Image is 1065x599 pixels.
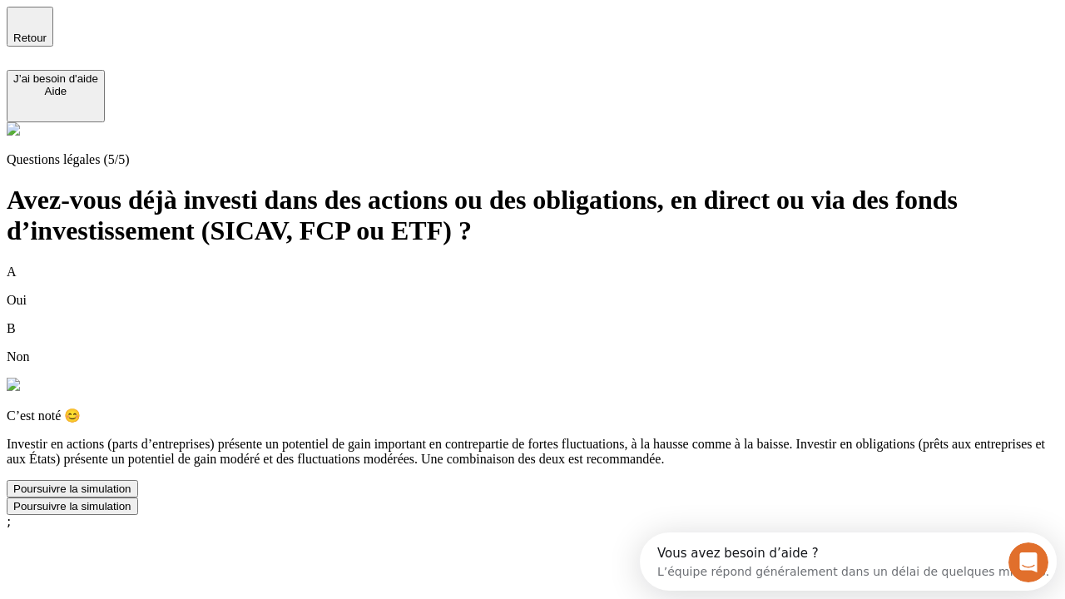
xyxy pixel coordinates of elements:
img: alexis.png [7,122,20,136]
iframe: Intercom live chat [1008,542,1048,582]
h1: Avez-vous déjà investi dans des actions ou des obligations, en direct ou via des fonds d’investis... [7,185,1058,246]
p: Questions légales (5/5) [7,152,1058,167]
div: J’ai besoin d'aide [13,72,98,85]
img: alexis.png [7,378,20,391]
button: Poursuivre la simulation [7,498,138,515]
p: A [7,265,1058,280]
p: C’est noté 😊 [7,408,1058,423]
span: Retour [13,32,47,44]
div: L’équipe répond généralement dans un délai de quelques minutes. [17,27,409,45]
p: Non [7,349,1058,364]
p: B [7,321,1058,336]
button: J’ai besoin d'aideAide [7,70,105,122]
p: Investir en actions (parts d’entreprises) présente un potentiel de gain important en contrepartie... [7,437,1058,467]
p: Oui [7,293,1058,308]
div: Ouvrir le Messenger Intercom [7,7,458,52]
button: Poursuivre la simulation [7,480,138,498]
div: Aide [13,85,98,97]
button: Retour [7,7,53,47]
iframe: Intercom live chat discovery launcher [640,532,1057,591]
div: Vous avez besoin d’aide ? [17,14,409,27]
div: Poursuivre la simulation [13,483,131,495]
div: ; [7,515,1058,528]
div: Poursuivre la simulation [13,500,131,512]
